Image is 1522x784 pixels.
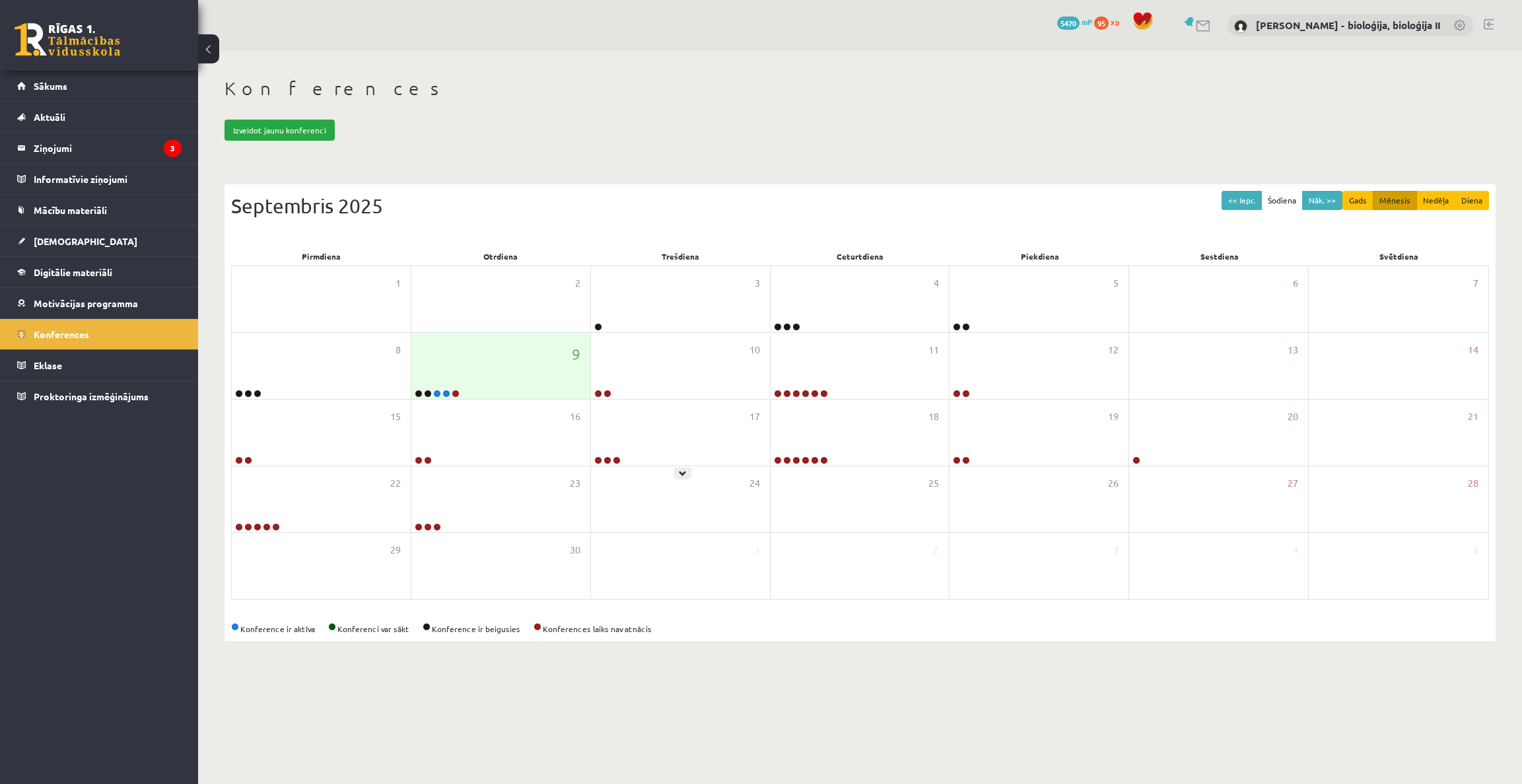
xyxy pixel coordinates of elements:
[1108,410,1119,424] span: 19
[934,276,939,291] span: 4
[17,319,182,349] a: Konferences
[1222,191,1262,210] button: << Iepr.
[1309,247,1489,266] div: Svētdiena
[231,191,1489,221] div: Septembris 2025
[1473,543,1478,557] span: 5
[17,102,182,132] a: Aktuāli
[34,204,107,216] span: Mācību materiāli
[1234,20,1247,33] img: Elza Saulīte - bioloģija, bioloģija II
[231,247,411,266] div: Pirmdiena
[225,77,1496,100] h1: Konferences
[17,288,182,318] a: Motivācijas programma
[17,195,182,225] a: Mācību materiāli
[1342,191,1373,210] button: Gads
[1094,17,1109,30] span: 95
[411,247,590,266] div: Otrdiena
[390,543,401,557] span: 29
[231,623,1489,635] div: Konference ir aktīva Konferenci var sākt Konference ir beigusies Konferences laiks nav atnācis
[1302,191,1342,210] button: Nāk. >>
[164,139,182,157] i: 3
[950,247,1130,266] div: Piekdiena
[1113,543,1119,557] span: 3
[17,226,182,256] a: [DEMOGRAPHIC_DATA]
[396,343,401,357] span: 8
[17,350,182,380] a: Eklase
[590,247,770,266] div: Trešdiena
[1468,410,1478,424] span: 21
[390,476,401,491] span: 22
[34,359,62,371] span: Eklase
[390,410,401,424] span: 15
[1111,17,1119,27] span: xp
[34,266,112,278] span: Digitālie materiāli
[34,235,137,247] span: [DEMOGRAPHIC_DATA]
[34,133,182,163] legend: Ziņojumi
[570,410,580,424] span: 16
[17,381,182,411] a: Proktoringa izmēģinājums
[1261,191,1303,210] button: Šodiena
[755,276,760,291] span: 3
[572,343,580,365] span: 9
[1288,476,1298,491] span: 27
[1293,543,1298,557] span: 4
[749,476,760,491] span: 24
[575,276,580,291] span: 2
[1094,17,1126,27] a: 95 xp
[749,410,760,424] span: 17
[1373,191,1417,210] button: Mēnesis
[1108,343,1119,357] span: 12
[570,476,580,491] span: 23
[396,276,401,291] span: 1
[34,328,89,340] span: Konferences
[928,476,939,491] span: 25
[15,23,120,56] a: Rīgas 1. Tālmācības vidusskola
[1113,276,1119,291] span: 5
[1293,276,1298,291] span: 6
[1473,276,1478,291] span: 7
[1057,17,1080,30] span: 5470
[1082,17,1092,27] span: mP
[928,343,939,357] span: 11
[1455,191,1489,210] button: Diena
[570,543,580,557] span: 30
[749,343,760,357] span: 10
[34,390,149,402] span: Proktoringa izmēģinājums
[1416,191,1455,210] button: Nedēļa
[17,133,182,163] a: Ziņojumi3
[1288,343,1298,357] span: 13
[34,111,65,123] span: Aktuāli
[1256,18,1440,32] a: [PERSON_NAME] - bioloģija, bioloģija II
[928,410,939,424] span: 18
[1057,17,1092,27] a: 5470 mP
[934,543,939,557] span: 2
[34,164,182,194] legend: Informatīvie ziņojumi
[1130,247,1309,266] div: Sestdiena
[34,80,67,92] span: Sākums
[17,71,182,101] a: Sākums
[1468,476,1478,491] span: 28
[1108,476,1119,491] span: 26
[770,247,950,266] div: Ceturtdiena
[1288,410,1298,424] span: 20
[755,543,760,557] span: 1
[1468,343,1478,357] span: 14
[34,297,138,309] span: Motivācijas programma
[17,164,182,194] a: Informatīvie ziņojumi
[17,257,182,287] a: Digitālie materiāli
[225,120,335,141] a: Izveidot jaunu konferenci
